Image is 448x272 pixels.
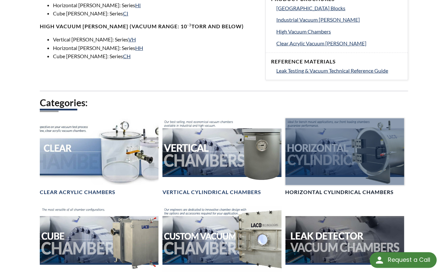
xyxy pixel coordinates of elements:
[40,23,258,30] h4: High Vacuum [PERSON_NAME] (Vacuum range: 10 Torr and below)
[128,36,136,42] a: VH
[286,118,404,196] a: Horizontal Cylindrical headerHorizontal Cylindrical Chambers
[276,4,403,12] a: [GEOGRAPHIC_DATA] Blocks
[135,2,141,8] a: HI
[162,189,261,196] h4: Vertical Cylindrical Chambers
[40,189,115,196] h4: Clear Acrylic Chambers
[53,44,258,52] li: Horizontal [PERSON_NAME]: Series
[276,66,403,75] a: Leak Testing & Vacuum Technical Reference Guide
[187,22,191,27] sup: -3
[276,5,345,11] span: [GEOGRAPHIC_DATA] Blocks
[374,255,385,265] img: round button
[276,27,403,36] a: High Vacuum Chambers
[53,35,258,44] li: Vertical [PERSON_NAME]: Series
[162,118,281,196] a: Vertical Vacuum Chambers headerVertical Cylindrical Chambers
[53,9,258,18] li: Cube [PERSON_NAME]: Series
[123,53,131,59] a: CH
[40,97,408,109] h2: Categories:
[276,39,403,48] a: Clear Acrylic Vacuum [PERSON_NAME]
[135,45,143,51] a: HH
[388,252,430,267] div: Request a Call
[276,40,366,46] span: Clear Acrylic Vacuum [PERSON_NAME]
[40,118,159,196] a: Clear Chambers headerClear Acrylic Chambers
[286,189,394,196] h4: Horizontal Cylindrical Chambers
[276,67,388,74] span: Leak Testing & Vacuum Technical Reference Guide
[53,1,258,10] li: Horizontal [PERSON_NAME]: Series
[370,252,437,268] div: Request a Call
[276,28,331,35] span: High Vacuum Chambers
[276,16,360,23] span: Industrial Vacuum [PERSON_NAME]
[271,58,403,65] h4: Reference Materials
[123,10,128,16] a: CI
[276,15,403,24] a: Industrial Vacuum [PERSON_NAME]
[53,52,258,61] li: Cube [PERSON_NAME]: Series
